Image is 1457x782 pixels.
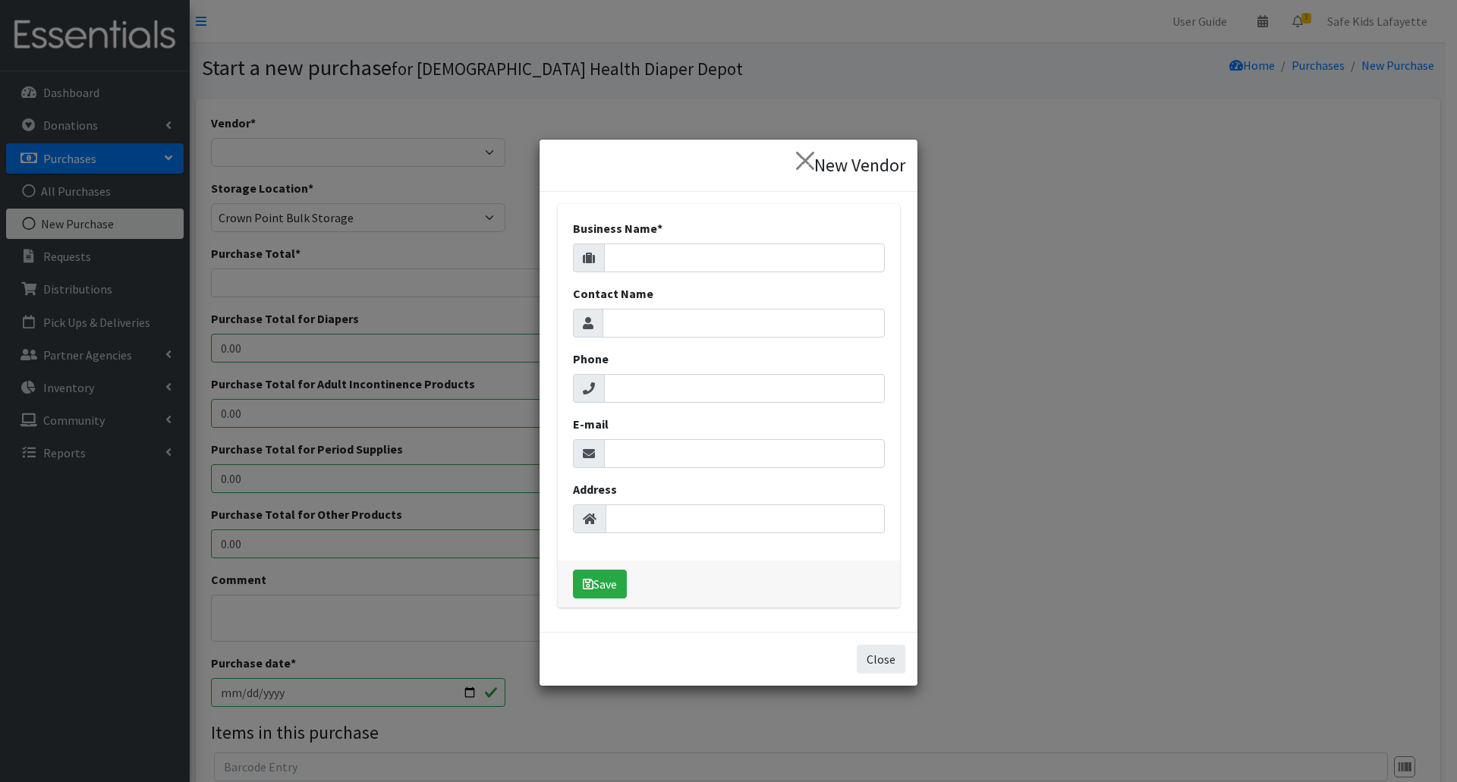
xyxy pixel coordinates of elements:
button: Save [573,570,627,598]
label: E-mail [573,415,609,433]
abbr: required [657,221,662,236]
button: Close [857,645,905,674]
h4: New Vendor [814,152,905,179]
label: Contact Name [573,284,653,303]
label: Business Name [573,219,662,237]
label: Phone [573,350,609,368]
button: × [784,140,826,182]
label: Address [573,480,617,498]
